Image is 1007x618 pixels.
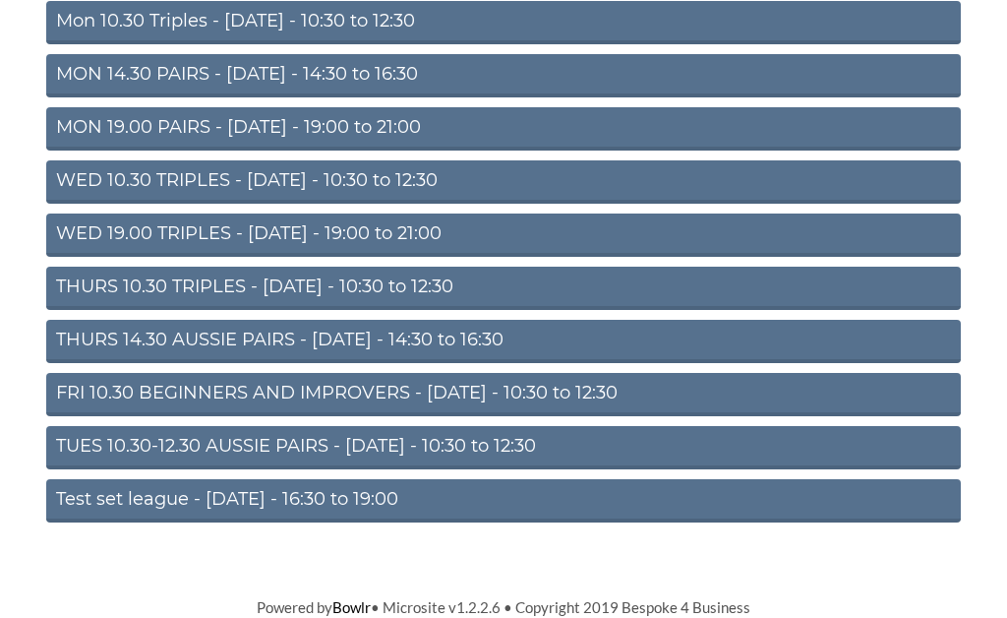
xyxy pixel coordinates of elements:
a: THURS 14.30 AUSSIE PAIRS - [DATE] - 14:30 to 16:30 [46,320,961,363]
a: FRI 10.30 BEGINNERS AND IMPROVERS - [DATE] - 10:30 to 12:30 [46,373,961,416]
a: Bowlr [332,598,371,616]
a: TUES 10.30-12.30 AUSSIE PAIRS - [DATE] - 10:30 to 12:30 [46,426,961,469]
a: MON 14.30 PAIRS - [DATE] - 14:30 to 16:30 [46,54,961,97]
a: MON 19.00 PAIRS - [DATE] - 19:00 to 21:00 [46,107,961,151]
a: THURS 10.30 TRIPLES - [DATE] - 10:30 to 12:30 [46,267,961,310]
a: Test set league - [DATE] - 16:30 to 19:00 [46,479,961,523]
a: WED 19.00 TRIPLES - [DATE] - 19:00 to 21:00 [46,214,961,257]
a: WED 10.30 TRIPLES - [DATE] - 10:30 to 12:30 [46,160,961,204]
a: Mon 10.30 Triples - [DATE] - 10:30 to 12:30 [46,1,961,44]
span: Powered by • Microsite v1.2.2.6 • Copyright 2019 Bespoke 4 Business [257,598,750,616]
